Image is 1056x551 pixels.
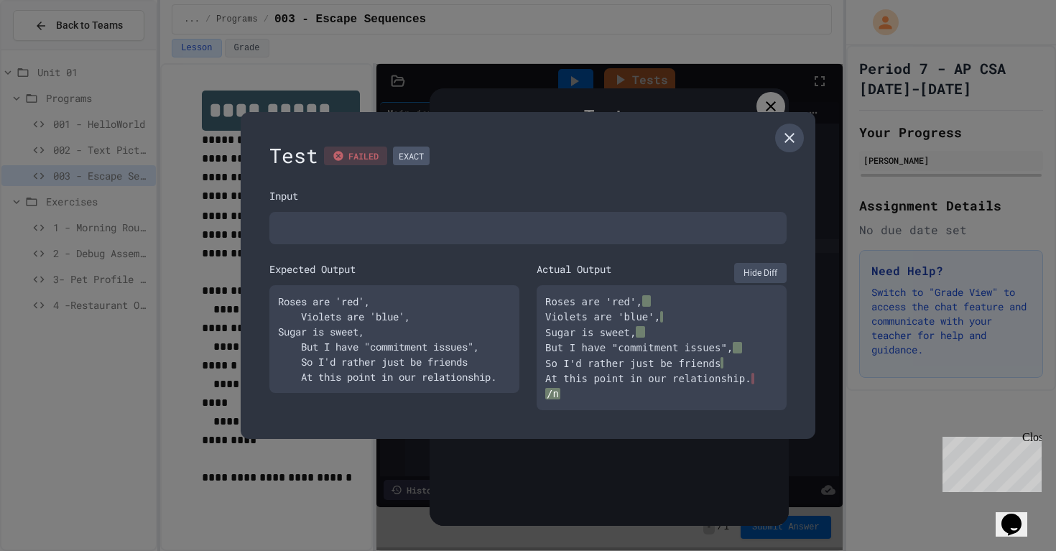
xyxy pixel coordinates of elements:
[6,6,99,91] div: Chat with us now!Close
[734,263,787,283] button: Hide Diff
[269,285,519,393] div: Roses are 'red', Violets are 'blue', Sugar is sweet, But I have "commitment issues", So I'd rathe...
[537,261,611,277] div: Actual Output
[937,431,1042,492] iframe: chat widget
[545,295,642,307] span: Roses are 'red',
[996,494,1042,537] iframe: chat widget
[269,141,787,171] div: Test
[545,373,751,384] span: At this point in our relationship.
[269,261,519,277] div: Expected Output
[545,311,660,323] span: Violets are 'blue',
[545,326,636,338] span: Sugar is sweet,
[324,147,387,165] div: FAILED
[545,388,560,399] span: /n
[545,357,721,369] span: So I'd rather just be friends
[393,147,430,165] div: EXACT
[545,342,733,353] span: But I have "commitment issues",
[269,188,787,203] div: Input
